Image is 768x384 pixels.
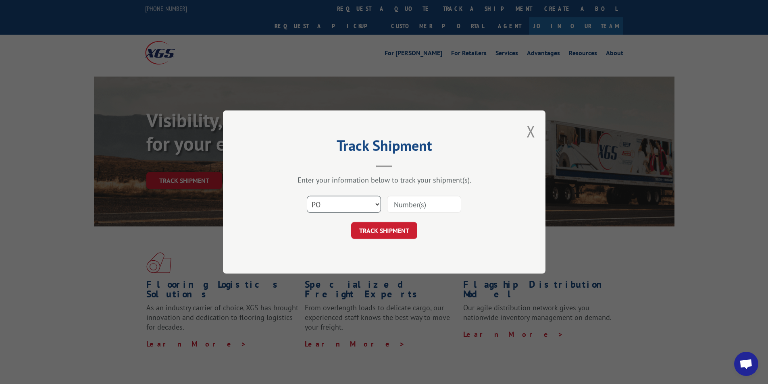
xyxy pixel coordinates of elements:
button: Close modal [527,120,535,142]
h2: Track Shipment [263,140,505,155]
div: Open chat [734,352,758,376]
button: TRACK SHIPMENT [351,222,417,239]
input: Number(s) [387,196,461,213]
div: Enter your information below to track your shipment(s). [263,175,505,185]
